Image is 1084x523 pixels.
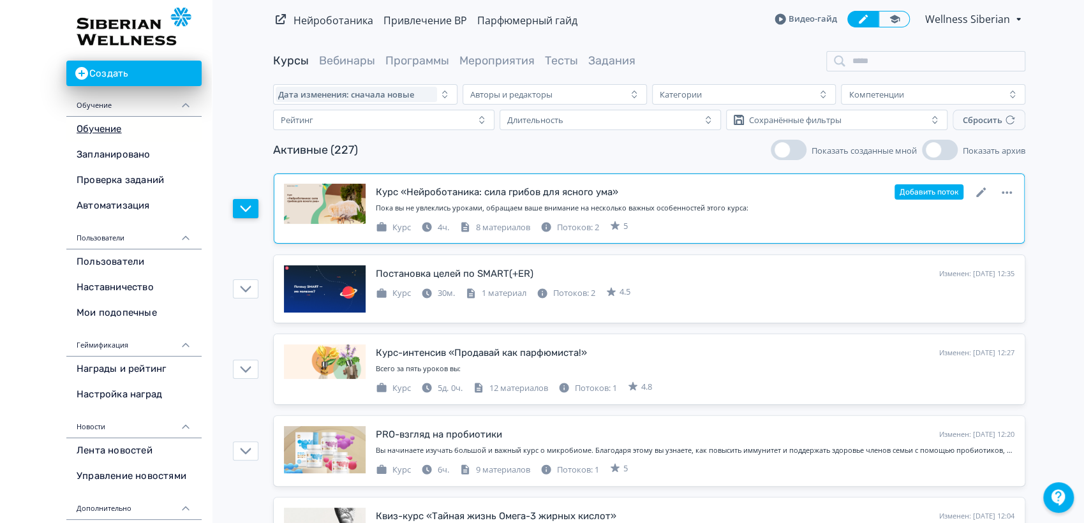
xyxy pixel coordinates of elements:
[620,286,630,298] span: 4.5
[376,287,411,300] div: Курс
[385,54,449,68] a: Программы
[66,86,202,117] div: Обучение
[66,382,202,408] a: Настройка наград
[451,382,463,394] span: 0ч.
[376,185,618,200] div: Курс «Нейроботаника: сила грибов для ясного ума»
[273,142,358,159] div: Активные (227)
[726,110,947,130] button: Сохранённые фильтры
[273,110,494,130] button: Рейтинг
[273,54,309,68] a: Курсы
[537,287,595,300] div: Потоков: 2
[963,145,1025,156] span: Показать архив
[376,445,1014,456] div: Вы начинаете изучать большой и важный курс о микробиоме. Благодаря этому вы узнаете, как повысить...
[438,464,449,475] span: 6ч.
[939,429,1014,440] div: Изменен: [DATE] 12:20
[66,300,202,326] a: Мои подопечные
[376,267,533,281] div: Постановка целей по SMART(+ER)
[459,54,535,68] a: Мероприятия
[812,145,917,156] span: Показать созданные мной
[953,110,1025,130] button: Сбросить
[66,464,202,489] a: Управление новостями
[66,193,202,219] a: Автоматизация
[849,89,903,99] div: Компетенции
[939,269,1014,279] div: Изменен: [DATE] 12:35
[641,381,652,394] span: 4.8
[278,89,414,99] span: Дата изменения: сначала новые
[66,249,202,275] a: Пользователи
[293,13,373,27] a: Нейроботаника
[66,438,202,464] a: Лента новостей
[66,408,202,438] div: Новости
[376,346,587,360] div: Курс-интенсив «Продавай как парфюмиста!»
[459,221,530,234] div: 8 материалов
[540,221,599,234] div: Потоков: 2
[939,511,1014,522] div: Изменен: [DATE] 12:04
[66,219,202,249] div: Пользователи
[652,84,836,105] button: Категории
[558,382,617,395] div: Потоков: 1
[775,13,837,26] a: Видео-гайд
[470,89,553,99] div: Авторы и редакторы
[459,464,530,476] div: 9 материалов
[500,110,721,130] button: Длительность
[465,287,526,300] div: 1 материал
[77,8,191,45] img: https://files.teachbase.ru/system/account/110/logo/medium-aea95fe87fb44a4c112e26cf2643cc70.png
[319,54,375,68] a: Вебинары
[376,364,1014,374] div: Всего за пять уроков вы:
[660,89,702,99] div: Категории
[66,142,202,168] a: Запланировано
[281,115,313,125] div: Рейтинг
[376,464,411,476] div: Курс
[66,61,202,86] button: Создать
[66,275,202,300] a: Наставничество
[66,117,202,142] a: Обучение
[376,382,411,395] div: Курс
[841,84,1025,105] button: Компетенции
[507,115,563,125] div: Длительность
[540,464,599,476] div: Потоков: 1
[66,168,202,193] a: Проверка заданий
[939,348,1014,358] div: Изменен: [DATE] 12:27
[438,221,449,233] span: 4ч.
[438,287,455,298] span: 30м.
[473,382,548,395] div: 12 материалов
[66,357,202,382] a: Награды и рейтинг
[879,11,910,27] a: Переключиться в режим ученика
[588,54,635,68] a: Задания
[376,427,502,442] div: PRO-взгляд на пробиотики
[623,220,628,233] span: 5
[438,382,449,394] span: 5д.
[376,221,411,234] div: Курс
[383,13,467,27] a: Привлечение ВР
[623,462,628,475] span: 5
[273,84,457,105] button: Дата изменения: сначала новые
[895,184,963,200] button: Добавить поток
[376,203,1014,214] div: Пока вы не увлеклись уроками, обращаем ваше внимание на несколько важных особенностей этого курса:
[925,11,1012,27] span: Wellness Siberian
[66,326,202,357] div: Геймификация
[463,84,647,105] button: Авторы и редакторы
[545,54,578,68] a: Тесты
[66,489,202,520] div: Дополнительно
[749,115,842,125] div: Сохранённые фильтры
[477,13,577,27] a: Парфюмерный гайд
